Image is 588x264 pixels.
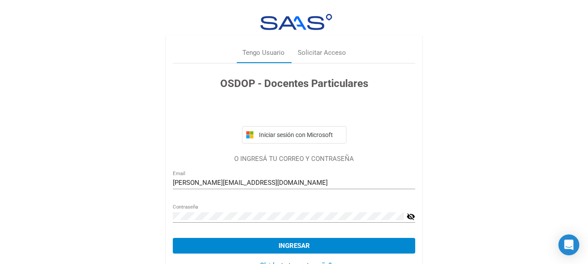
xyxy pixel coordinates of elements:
[558,234,579,255] div: Open Intercom Messenger
[407,211,415,222] mat-icon: visibility_off
[298,48,346,58] div: Solicitar Acceso
[242,126,346,144] button: Iniciar sesión con Microsoft
[173,238,415,254] button: Ingresar
[238,101,351,120] iframe: Botón de Acceder con Google
[279,242,310,250] span: Ingresar
[257,131,343,138] span: Iniciar sesión con Microsoft
[242,48,285,58] div: Tengo Usuario
[173,154,415,164] p: O INGRESÁ TU CORREO Y CONTRASEÑA
[173,76,415,91] h3: OSDOP - Docentes Particulares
